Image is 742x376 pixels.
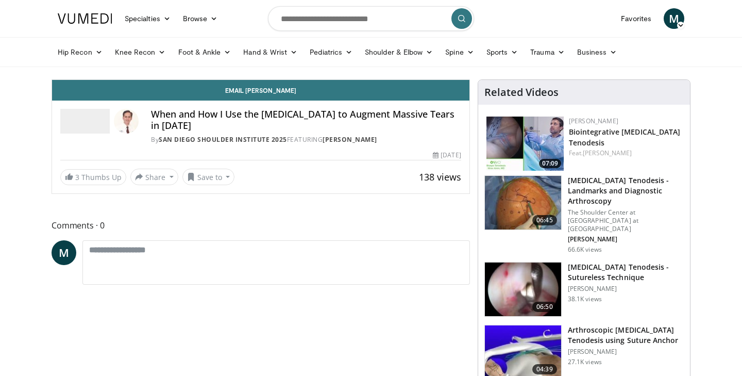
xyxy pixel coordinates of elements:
span: 06:50 [532,302,557,312]
a: M [664,8,684,29]
a: 3 Thumbs Up [60,169,126,185]
a: [PERSON_NAME] [569,117,618,125]
p: 66.6K views [568,246,602,254]
a: 06:45 [MEDICAL_DATA] Tenodesis - Landmarks and Diagnostic Arthroscopy The Shoulder Center at [GEO... [484,175,684,254]
img: 38511_0000_3.png.150x105_q85_crop-smart_upscale.jpg [485,263,561,316]
img: San Diego Shoulder Institute 2025 [60,109,110,134]
button: Share [130,169,178,185]
a: Hand & Wrist [237,42,303,62]
p: [PERSON_NAME] [568,235,684,243]
a: 06:50 [MEDICAL_DATA] Tenodesis - Sutureless Technique [PERSON_NAME] 38.1K views [484,262,684,317]
h3: Arthroscopic [MEDICAL_DATA] Tenodesis using Suture Anchor [568,325,684,346]
a: Favorites [615,8,657,29]
a: Business [571,42,623,62]
a: Hip Recon [52,42,109,62]
a: Spine [439,42,480,62]
span: 04:39 [532,364,557,374]
span: 138 views [419,171,461,183]
h4: When and How I Use the [MEDICAL_DATA] to Augment Massive Tears in [DATE] [151,109,461,131]
h3: [MEDICAL_DATA] Tenodesis - Sutureless Technique [568,262,684,283]
p: [PERSON_NAME] [568,348,684,356]
a: Knee Recon [109,42,172,62]
a: [PERSON_NAME] [323,135,377,144]
a: 07:09 [486,117,564,171]
img: Avatar [114,109,139,134]
a: Biointegrative [MEDICAL_DATA] Tenodesis [569,127,681,148]
h3: [MEDICAL_DATA] Tenodesis - Landmarks and Diagnostic Arthroscopy [568,175,684,206]
img: f54b0be7-13b6-4977-9a5b-cecc55ea2090.150x105_q85_crop-smart_upscale.jpg [486,117,564,171]
a: Sports [480,42,525,62]
div: [DATE] [433,151,461,160]
span: 07:09 [539,159,561,168]
p: The Shoulder Center at [GEOGRAPHIC_DATA] at [GEOGRAPHIC_DATA] [568,208,684,233]
button: Save to [182,169,235,185]
p: 38.1K views [568,295,602,303]
a: Browse [177,8,224,29]
p: 27.1K views [568,358,602,366]
span: 06:45 [532,215,557,225]
img: 15733_3.png.150x105_q85_crop-smart_upscale.jpg [485,176,561,230]
a: M [52,240,76,265]
input: Search topics, interventions [268,6,474,31]
a: [PERSON_NAME] [583,149,632,157]
a: Shoulder & Elbow [359,42,439,62]
div: Feat. [569,149,682,158]
a: Foot & Ankle [172,42,238,62]
a: Email [PERSON_NAME] [52,80,469,101]
a: Trauma [524,42,571,62]
a: Specialties [119,8,177,29]
p: [PERSON_NAME] [568,285,684,293]
h4: Related Videos [484,86,559,99]
span: 3 [75,172,79,182]
div: By FEATURING [151,135,461,144]
span: Comments 0 [52,219,470,232]
a: San Diego Shoulder Institute 2025 [159,135,287,144]
img: VuMedi Logo [58,13,112,24]
a: Pediatrics [303,42,359,62]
